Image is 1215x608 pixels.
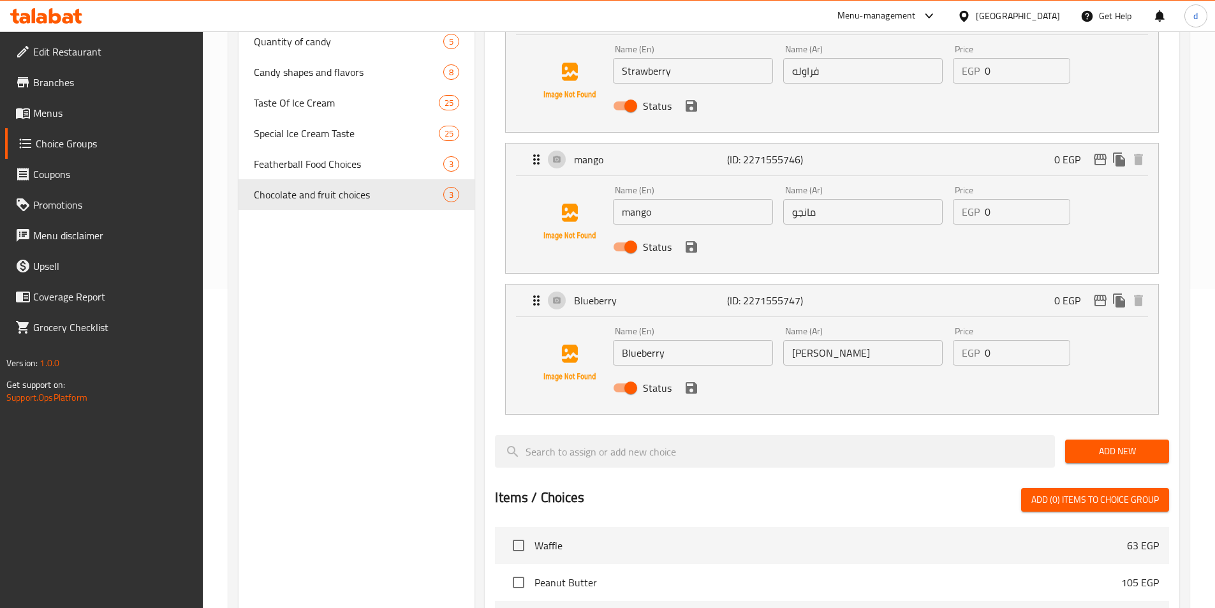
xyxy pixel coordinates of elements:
[1121,575,1159,590] p: 105 EGP
[33,105,193,121] span: Menus
[643,239,672,255] span: Status
[643,380,672,396] span: Status
[985,199,1070,225] input: Please enter price
[33,75,193,90] span: Branches
[1127,538,1159,553] p: 63 EGP
[1129,150,1148,169] button: delete
[613,199,772,225] input: Enter name En
[6,355,38,371] span: Version:
[505,569,532,596] span: Select choice
[529,322,610,404] img: Blueberry
[444,36,459,48] span: 5
[5,159,203,189] a: Coupons
[33,197,193,212] span: Promotions
[962,345,980,360] p: EGP
[613,340,772,366] input: Enter name En
[254,95,439,110] span: Taste Of Ice Cream
[1054,152,1091,167] p: 0 EGP
[529,181,610,263] img: mango
[444,66,459,78] span: 8
[443,34,459,49] div: Choices
[239,57,475,87] div: Candy shapes and flavors8
[254,34,444,49] span: Quantity of candy
[5,67,203,98] a: Branches
[682,237,701,256] button: save
[783,340,943,366] input: Enter name Ar
[40,355,59,371] span: 1.0.0
[239,26,475,57] div: Quantity of candy5
[837,8,916,24] div: Menu-management
[495,488,584,507] h2: Items / Choices
[5,220,203,251] a: Menu disclaimer
[534,538,1127,553] span: Waffle
[495,435,1055,468] input: search
[33,44,193,59] span: Edit Restaurant
[5,98,203,128] a: Menus
[239,118,475,149] div: Special Ice Cream Taste25
[439,126,459,141] div: Choices
[1031,492,1159,508] span: Add (0) items to choice group
[33,228,193,243] span: Menu disclaimer
[682,96,701,115] button: save
[5,312,203,343] a: Grocery Checklist
[5,251,203,281] a: Upsell
[962,204,980,219] p: EGP
[1110,150,1129,169] button: duplicate
[1091,291,1110,310] button: edit
[962,63,980,78] p: EGP
[495,279,1169,420] li: ExpandBlueberryName (En)Name (Ar)PriceEGPStatussave
[443,156,459,172] div: Choices
[1129,291,1148,310] button: delete
[1193,9,1198,23] span: d
[239,149,475,179] div: Featherball Food Choices3
[643,98,672,114] span: Status
[439,95,459,110] div: Choices
[33,320,193,335] span: Grocery Checklist
[574,293,726,308] p: Blueberry
[33,258,193,274] span: Upsell
[1075,443,1159,459] span: Add New
[443,187,459,202] div: Choices
[534,575,1121,590] span: Peanut Butter
[33,289,193,304] span: Coverage Report
[1065,440,1169,463] button: Add New
[1021,488,1169,512] button: Add (0) items to choice group
[5,189,203,220] a: Promotions
[976,9,1060,23] div: [GEOGRAPHIC_DATA]
[506,285,1158,316] div: Expand
[506,144,1158,175] div: Expand
[1091,150,1110,169] button: edit
[727,152,829,167] p: (ID: 2271555746)
[5,281,203,312] a: Coverage Report
[985,58,1070,84] input: Please enter price
[682,378,701,397] button: save
[5,128,203,159] a: Choice Groups
[36,136,193,151] span: Choice Groups
[5,36,203,67] a: Edit Restaurant
[529,40,610,122] img: Strawberry
[439,128,459,140] span: 25
[574,152,726,167] p: mango
[254,64,444,80] span: Candy shapes and flavors
[613,58,772,84] input: Enter name En
[727,293,829,308] p: (ID: 2271555747)
[6,389,87,406] a: Support.OpsPlatform
[439,97,459,109] span: 25
[443,64,459,80] div: Choices
[254,187,444,202] span: Chocolate and fruit choices
[239,179,475,210] div: Chocolate and fruit choices3
[6,376,65,393] span: Get support on:
[1110,291,1129,310] button: duplicate
[33,167,193,182] span: Coupons
[254,126,439,141] span: Special Ice Cream Taste
[444,189,459,201] span: 3
[1054,293,1091,308] p: 0 EGP
[495,138,1169,279] li: ExpandmangoName (En)Name (Ar)PriceEGPStatussave
[254,156,444,172] span: Featherball Food Choices
[444,158,459,170] span: 3
[985,340,1070,366] input: Please enter price
[783,199,943,225] input: Enter name Ar
[783,58,943,84] input: Enter name Ar
[239,87,475,118] div: Taste Of Ice Cream25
